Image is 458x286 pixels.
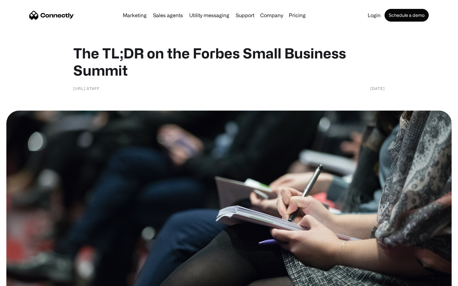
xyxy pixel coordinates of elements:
[73,44,385,79] h1: The TL;DR on the Forbes Small Business Summit
[370,85,385,92] div: [DATE]
[258,11,285,20] div: Company
[29,10,74,20] a: home
[187,13,232,18] a: Utility messaging
[365,13,383,18] a: Login
[385,9,429,22] a: Schedule a demo
[13,275,38,284] ul: Language list
[286,13,308,18] a: Pricing
[6,275,38,284] aside: Language selected: English
[73,85,100,92] div: [URL] Staff
[150,13,185,18] a: Sales agents
[120,13,149,18] a: Marketing
[233,13,257,18] a: Support
[260,11,283,20] div: Company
